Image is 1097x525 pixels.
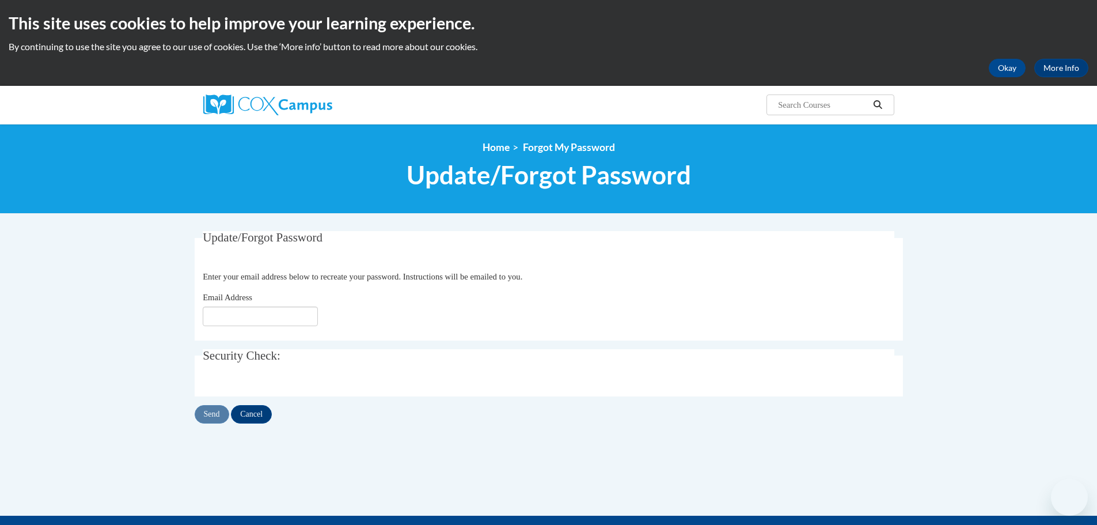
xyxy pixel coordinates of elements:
a: More Info [1034,59,1088,77]
input: Email [203,307,318,326]
a: Cox Campus [203,95,422,115]
span: Update/Forgot Password [407,160,691,190]
span: Enter your email address below to recreate your password. Instructions will be emailed to you. [203,272,522,281]
input: Search Courses [777,98,869,112]
h2: This site uses cookies to help improve your learning experience. [9,12,1088,35]
button: Okay [989,59,1026,77]
iframe: Button to launch messaging window [1051,479,1088,516]
input: Cancel [231,405,272,424]
span: Email Address [203,293,252,302]
span: Security Check: [203,349,280,362]
p: By continuing to use the site you agree to our use of cookies. Use the ‘More info’ button to read... [9,40,1088,53]
img: Cox Campus [203,95,332,115]
a: Home [483,141,510,153]
span: Forgot My Password [523,141,615,153]
span: Update/Forgot Password [203,231,322,244]
button: Search [869,98,886,112]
